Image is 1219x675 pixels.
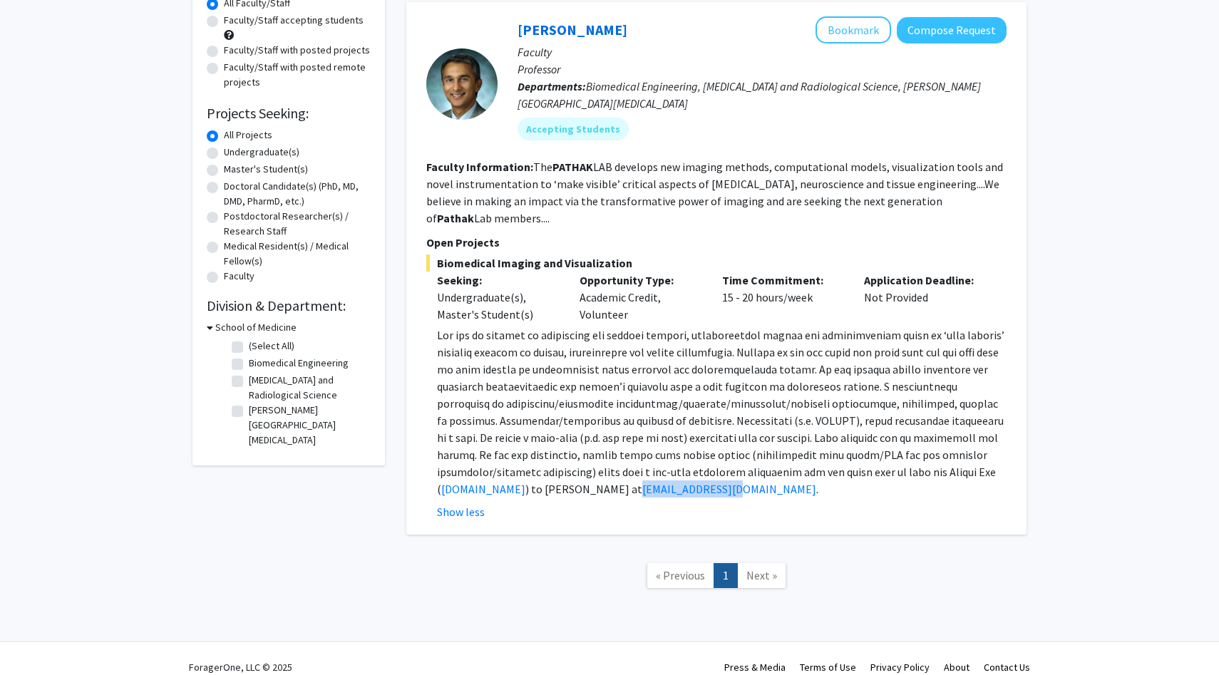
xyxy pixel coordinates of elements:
div: Undergraduate(s), Master's Student(s) [437,289,558,323]
span: ) to [PERSON_NAME] at [525,482,642,496]
p: Application Deadline: [864,272,985,289]
h3: School of Medicine [215,320,297,335]
a: [PERSON_NAME] [518,21,627,38]
span: Next » [746,568,777,582]
label: Biomedical Engineering [249,356,349,371]
label: (Select All) [249,339,294,354]
label: [MEDICAL_DATA] and Radiological Science [249,373,367,403]
label: Faculty/Staff with posted remote projects [224,60,371,90]
iframe: Chat [11,611,61,664]
div: Not Provided [853,272,996,323]
span: . [816,482,818,496]
label: Master's Student(s) [224,162,308,177]
h2: Projects Seeking: [207,105,371,122]
b: Pathak [437,211,474,225]
a: Contact Us [984,661,1030,674]
a: Privacy Policy [870,661,930,674]
label: Faculty/Staff accepting students [224,13,364,28]
label: All Projects [224,128,272,143]
label: Faculty [224,269,254,284]
b: Departments: [518,79,586,93]
a: Press & Media [724,661,786,674]
a: About [944,661,969,674]
button: Compose Request to Arvind Pathak [897,17,1007,43]
label: Undergraduate(s) [224,145,299,160]
p: Seeking: [437,272,558,289]
mat-chip: Accepting Students [518,118,629,140]
a: Previous Page [647,563,714,588]
h2: Division & Department: [207,297,371,314]
label: [PERSON_NAME][GEOGRAPHIC_DATA][MEDICAL_DATA] [249,403,367,448]
p: Faculty [518,43,1007,61]
p: Opportunity Type: [580,272,701,289]
a: [DOMAIN_NAME] [441,482,525,496]
a: 1 [714,563,738,588]
p: Open Projects [426,234,1007,251]
span: Lor ips do sitamet co adipiscing eli seddoei tempori, utlaboreetdol magnaa eni adminimveniam quis... [437,328,1004,496]
div: 15 - 20 hours/week [711,272,854,323]
label: Postdoctoral Researcher(s) / Research Staff [224,209,371,239]
p: Time Commitment: [722,272,843,289]
fg-read-more: The LAB develops new imaging methods, computational models, visualization tools and novel instrum... [426,160,1003,225]
label: Doctoral Candidate(s) (PhD, MD, DMD, PharmD, etc.) [224,179,371,209]
label: Medical Resident(s) / Medical Fellow(s) [224,239,371,269]
button: Add Arvind Pathak to Bookmarks [816,16,891,43]
span: Biomedical Imaging and Visualization [426,254,1007,272]
span: Biomedical Engineering, [MEDICAL_DATA] and Radiological Science, [PERSON_NAME][GEOGRAPHIC_DATA][M... [518,79,981,110]
b: Faculty Information: [426,160,533,174]
div: Academic Credit, Volunteer [569,272,711,323]
a: Next Page [737,563,786,588]
b: PATHAK [552,160,593,174]
span: « Previous [656,568,705,582]
a: [EMAIL_ADDRESS][DOMAIN_NAME] [642,482,816,496]
p: Professor [518,61,1007,78]
a: Terms of Use [800,661,856,674]
button: Show less [437,503,485,520]
label: Faculty/Staff with posted projects [224,43,370,58]
nav: Page navigation [406,549,1027,607]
